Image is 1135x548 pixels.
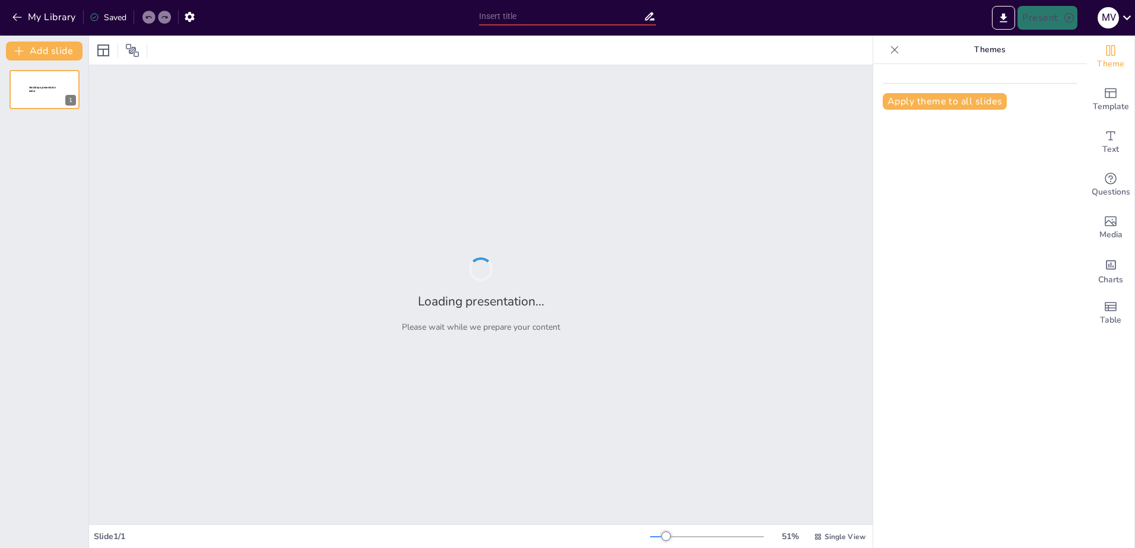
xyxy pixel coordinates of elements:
p: Themes [904,36,1075,64]
div: Add charts and graphs [1087,249,1134,292]
span: Charts [1098,273,1123,286]
h2: Loading presentation... [418,293,544,310]
p: Please wait while we prepare your content [402,321,560,333]
span: Theme [1097,58,1124,71]
div: Add text boxes [1087,121,1134,164]
span: Table [1100,314,1121,327]
div: Slide 1 / 1 [94,531,650,542]
div: Sendsteps presentation editor1 [9,70,80,109]
div: Add ready made slides [1087,78,1134,121]
div: Change the overall theme [1087,36,1134,78]
span: Single View [825,532,865,541]
input: Insert title [479,8,644,25]
div: Get real-time input from your audience [1087,164,1134,206]
span: Template [1093,100,1129,113]
div: M v [1098,7,1119,28]
span: Position [125,43,140,58]
div: Add images, graphics, shapes or video [1087,206,1134,249]
span: Questions [1092,186,1130,199]
button: M v [1098,6,1119,30]
div: Add a table [1087,292,1134,334]
button: Apply theme to all slides [883,93,1007,110]
button: Export to PowerPoint [992,6,1015,30]
button: My Library [9,8,81,27]
span: Text [1102,143,1119,156]
div: Layout [94,41,113,60]
div: 1 [65,95,76,106]
span: Sendsteps presentation editor [29,86,56,93]
button: Add slide [6,42,83,60]
div: 51 % [776,531,804,542]
span: Media [1099,228,1123,241]
button: Present [1017,6,1077,30]
div: Saved [90,12,126,23]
